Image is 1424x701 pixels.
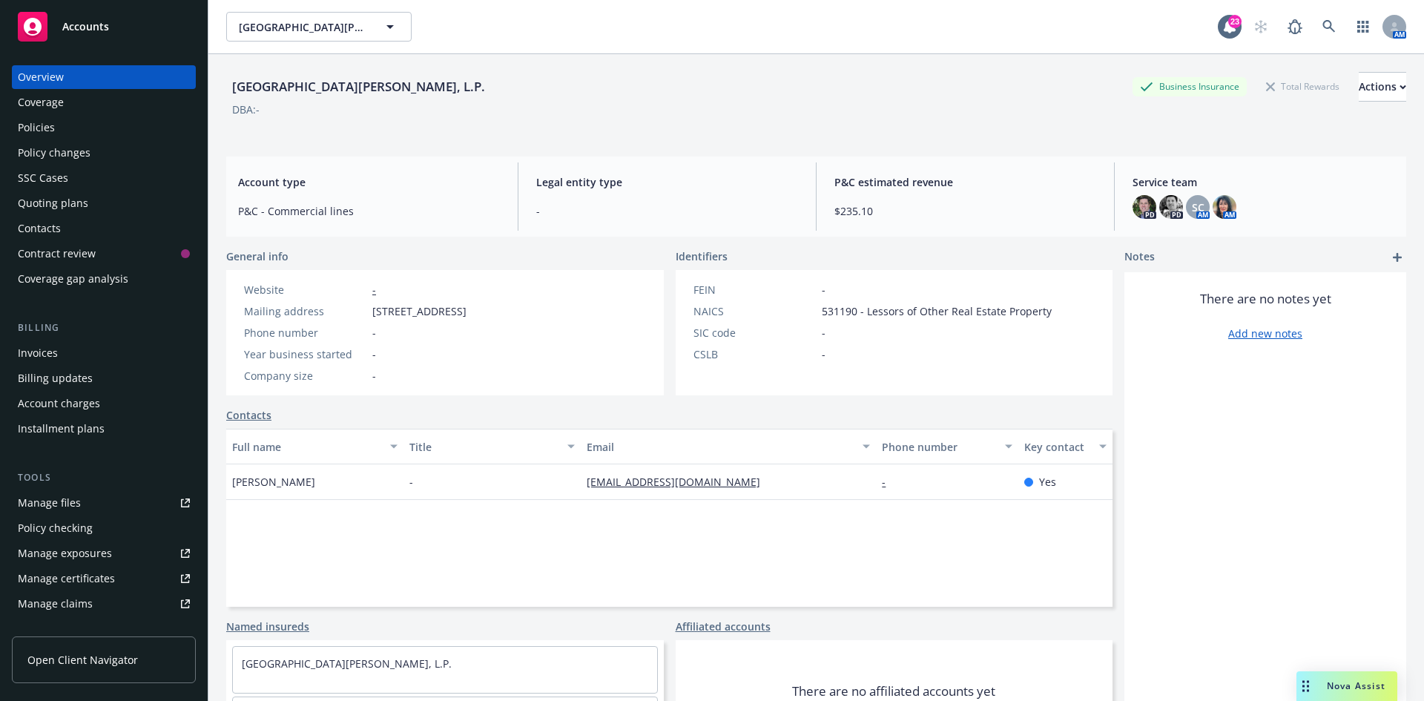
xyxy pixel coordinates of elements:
img: photo [1133,195,1156,219]
div: Billing updates [18,366,93,390]
span: [GEOGRAPHIC_DATA][PERSON_NAME], L.P. [239,19,367,35]
span: Notes [1124,249,1155,266]
div: Contract review [18,242,96,266]
a: Report a Bug [1280,12,1310,42]
a: Start snowing [1246,12,1276,42]
div: Account charges [18,392,100,415]
a: Manage BORs [12,617,196,641]
div: Year business started [244,346,366,362]
button: [GEOGRAPHIC_DATA][PERSON_NAME], L.P. [226,12,412,42]
button: Actions [1359,72,1406,102]
a: - [882,475,897,489]
a: Policy changes [12,141,196,165]
img: photo [1213,195,1236,219]
a: Quoting plans [12,191,196,215]
a: Policy checking [12,516,196,540]
span: Yes [1039,474,1056,490]
div: Manage files [18,491,81,515]
span: Legal entity type [536,174,798,190]
div: Manage certificates [18,567,115,590]
div: Company size [244,368,366,384]
a: Add new notes [1228,326,1302,341]
a: Switch app [1348,12,1378,42]
button: Title [403,429,581,464]
button: Phone number [876,429,1018,464]
span: - [372,325,376,340]
div: DBA: - [232,102,260,117]
button: Email [581,429,876,464]
div: Mailing address [244,303,366,319]
a: Manage certificates [12,567,196,590]
a: Manage exposures [12,542,196,565]
a: Search [1314,12,1344,42]
a: Coverage gap analysis [12,267,196,291]
a: - [372,283,376,297]
div: Contacts [18,217,61,240]
div: Email [587,439,854,455]
div: Title [409,439,558,455]
div: Quoting plans [18,191,88,215]
a: Contacts [12,217,196,240]
span: Service team [1133,174,1394,190]
span: - [822,282,825,297]
div: Invoices [18,341,58,365]
span: Accounts [62,21,109,33]
span: SC [1192,200,1204,215]
div: Business Insurance [1133,77,1247,96]
div: Policies [18,116,55,139]
div: Manage claims [18,592,93,616]
a: Manage claims [12,592,196,616]
div: Installment plans [18,417,105,441]
span: 531190 - Lessors of Other Real Estate Property [822,303,1052,319]
a: Installment plans [12,417,196,441]
div: Tools [12,470,196,485]
div: CSLB [693,346,816,362]
img: photo [1159,195,1183,219]
a: SSC Cases [12,166,196,190]
div: Coverage [18,90,64,114]
span: - [536,203,798,219]
a: Policies [12,116,196,139]
a: [GEOGRAPHIC_DATA][PERSON_NAME], L.P. [242,656,452,671]
span: There are no notes yet [1200,290,1331,308]
div: SIC code [693,325,816,340]
div: Phone number [244,325,366,340]
a: add [1388,249,1406,266]
span: Open Client Navigator [27,652,138,668]
div: Full name [232,439,381,455]
a: Overview [12,65,196,89]
span: Account type [238,174,500,190]
span: Nova Assist [1327,679,1385,692]
span: There are no affiliated accounts yet [792,682,995,700]
div: Policy changes [18,141,90,165]
span: P&C - Commercial lines [238,203,500,219]
div: Website [244,282,366,297]
div: 23 [1228,13,1242,26]
div: FEIN [693,282,816,297]
a: Invoices [12,341,196,365]
div: [GEOGRAPHIC_DATA][PERSON_NAME], L.P. [226,77,491,96]
span: P&C estimated revenue [834,174,1096,190]
span: General info [226,249,289,264]
a: Contacts [226,407,271,423]
span: - [372,346,376,362]
button: Key contact [1018,429,1112,464]
div: Coverage gap analysis [18,267,128,291]
div: Phone number [882,439,995,455]
div: Key contact [1024,439,1090,455]
div: NAICS [693,303,816,319]
a: Accounts [12,6,196,47]
a: [EMAIL_ADDRESS][DOMAIN_NAME] [587,475,772,489]
div: Overview [18,65,64,89]
div: Total Rewards [1259,77,1347,96]
span: [STREET_ADDRESS] [372,303,467,319]
button: Nova Assist [1296,671,1397,701]
div: Billing [12,320,196,335]
div: Actions [1359,73,1406,101]
div: Manage BORs [18,617,88,641]
a: Account charges [12,392,196,415]
a: Contract review [12,242,196,266]
span: - [409,474,413,490]
button: Full name [226,429,403,464]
